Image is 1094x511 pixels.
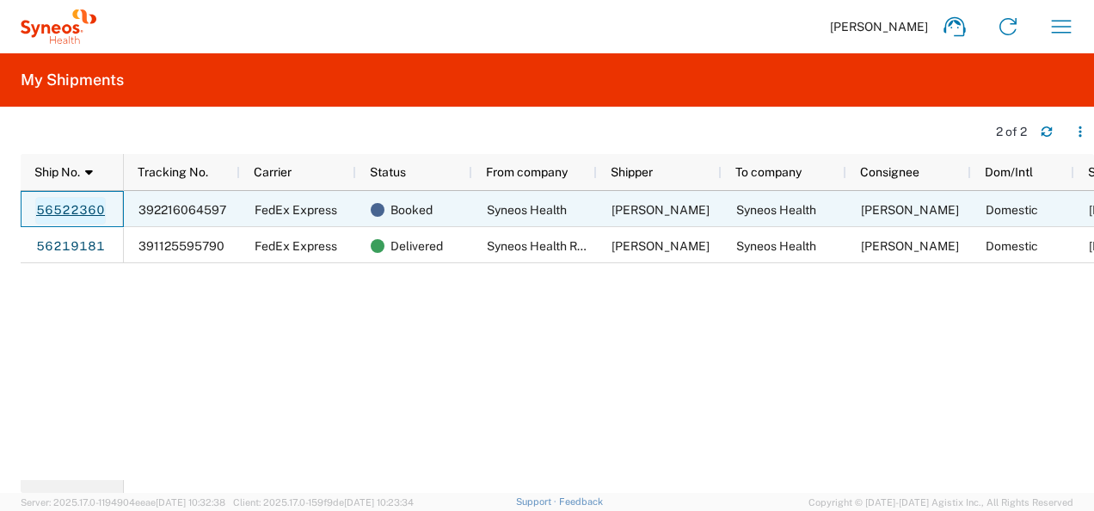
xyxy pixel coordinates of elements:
span: Dom/Intl [985,165,1033,179]
span: Irina Chirpisizu [861,203,959,217]
span: [DATE] 10:23:34 [344,497,414,508]
span: FedEx Express [255,203,337,217]
span: Client: 2025.17.0-159f9de [233,497,414,508]
span: Domestic [986,203,1038,217]
span: Syneos Health Romania S.R.L [487,239,648,253]
span: Carrier [254,165,292,179]
span: Roxana Padurean [612,203,710,217]
span: Syneos Health [736,203,816,217]
span: Delivered [390,228,443,264]
span: FedEx Express [255,239,337,253]
span: Shipper [611,165,653,179]
span: Copyright © [DATE]-[DATE] Agistix Inc., All Rights Reserved [808,495,1073,510]
span: Server: 2025.17.0-1194904eeae [21,497,225,508]
span: Syneos Health [736,239,816,253]
span: Consignee [860,165,919,179]
span: Ship No. [34,165,80,179]
a: Support [516,496,559,507]
span: Domestic [986,239,1038,253]
span: [DATE] 10:32:38 [156,497,225,508]
span: Booked [390,192,433,228]
span: Syneos Health [487,203,567,217]
span: Roxana Padurean [612,239,710,253]
h2: My Shipments [21,70,124,90]
span: Tracking No. [138,165,208,179]
span: Status [370,165,406,179]
span: [PERSON_NAME] [830,19,928,34]
span: 392216064597 [138,203,226,217]
div: 2 of 2 [996,124,1027,139]
a: Feedback [559,496,603,507]
span: 391125595790 [138,239,224,253]
span: From company [486,165,568,179]
span: To company [735,165,802,179]
a: 56219181 [35,233,106,261]
span: Ioana Bratu [861,239,959,253]
a: 56522360 [35,197,106,225]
